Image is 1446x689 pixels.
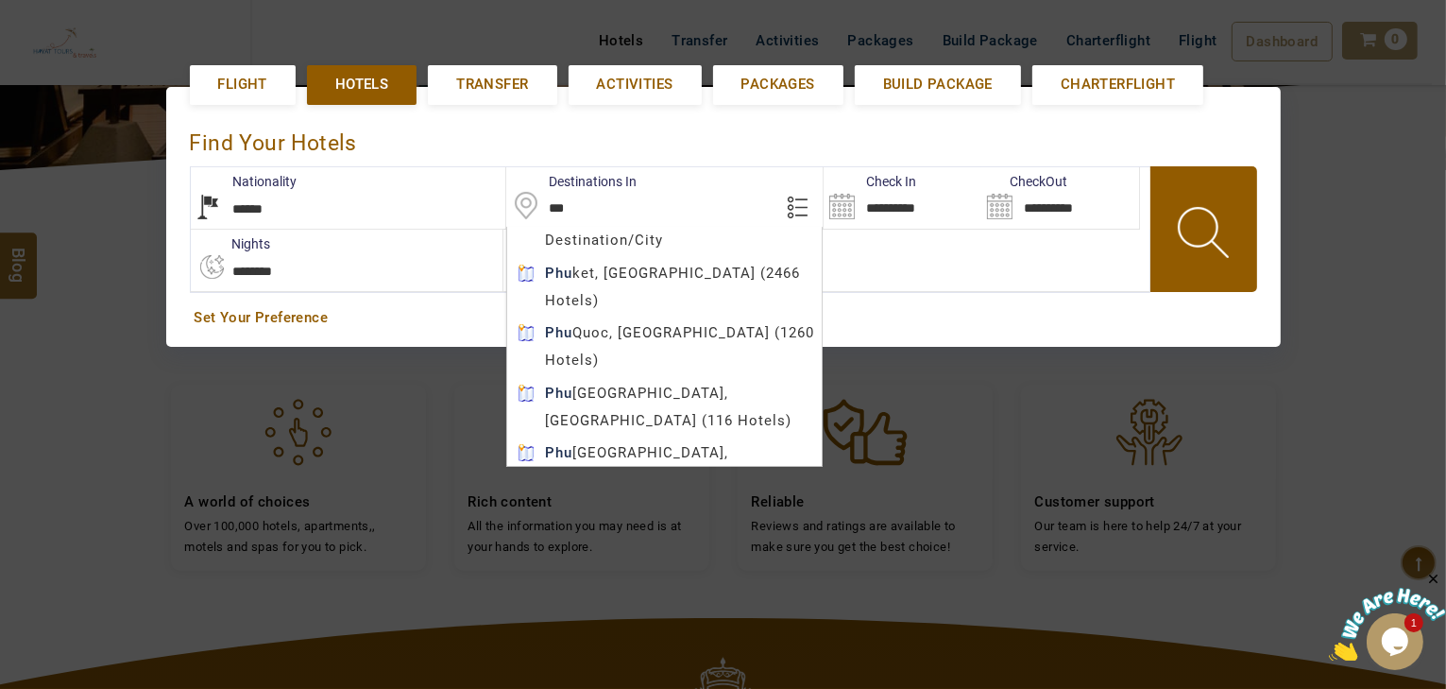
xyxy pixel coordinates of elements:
span: Build Package [883,75,993,95]
b: Phu [545,385,572,402]
a: Flight [190,65,296,104]
span: Charterflight [1061,75,1175,95]
label: nights [190,234,271,253]
span: Activities [597,75,673,95]
span: Hotels [335,75,388,95]
b: Phu [545,444,572,461]
a: Activities [569,65,702,104]
iframe: chat widget [1329,571,1446,661]
a: Build Package [855,65,1021,104]
div: ket, [GEOGRAPHIC_DATA] (2466 Hotels) [507,260,822,315]
a: Hotels [307,65,417,104]
input: Search [824,167,981,229]
a: Charterflight [1032,65,1203,104]
label: CheckOut [981,172,1067,191]
label: Rooms [503,234,587,253]
a: Set Your Preference [195,308,1252,328]
div: Find Your Hotels [190,111,1257,166]
label: Check In [824,172,916,191]
div: Quoc, [GEOGRAPHIC_DATA] (1260 Hotels) [507,319,822,374]
span: Packages [741,75,815,95]
a: Packages [713,65,843,104]
label: Destinations In [506,172,637,191]
label: Nationality [191,172,298,191]
span: Flight [218,75,267,95]
div: [GEOGRAPHIC_DATA], [GEOGRAPHIC_DATA] (40 Hotels) [507,439,822,494]
span: Transfer [456,75,528,95]
div: [GEOGRAPHIC_DATA], [GEOGRAPHIC_DATA] (116 Hotels) [507,380,822,435]
div: Destination/City [507,227,822,254]
b: Phu [545,265,572,282]
a: Transfer [428,65,556,104]
input: Search [981,167,1139,229]
b: Phu [545,324,572,341]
